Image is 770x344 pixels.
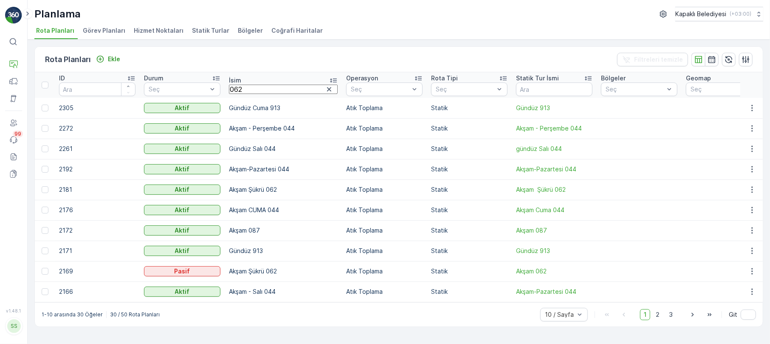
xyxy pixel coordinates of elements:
td: Atık Toplama [342,241,427,261]
td: Statik [427,261,512,281]
p: ID [59,74,65,82]
div: Toggle Row Selected [42,105,48,111]
span: 1 [640,309,650,320]
span: Görev Planları [83,26,125,35]
td: 2181 [55,179,140,200]
td: Atık Toplama [342,281,427,302]
td: Gündüz Salı 044 [225,139,342,159]
div: Toggle Row Selected [42,227,48,234]
input: Ara [229,85,338,94]
p: Operasyon [346,74,378,82]
td: Statik [427,118,512,139]
td: Atık Toplama [342,139,427,159]
div: Toggle Row Selected [42,268,48,275]
button: SS [5,315,22,337]
p: 30 / 50 Rota Planları [110,311,160,318]
p: Seç [436,85,494,94]
span: 2 [652,309,663,320]
td: Akşam Şükrü 062 [225,179,342,200]
button: Aktif [144,103,220,113]
a: Akşam - Perşembe 044 [516,124,592,133]
a: Gündüz 913 [516,104,592,112]
button: Aktif [144,225,220,236]
p: Ekle [108,55,120,63]
button: Aktif [144,205,220,215]
p: Durum [144,74,164,82]
span: v 1.48.1 [5,308,22,313]
span: Rota Planları [36,26,74,35]
span: Gündüz 913 [516,247,592,255]
td: 2172 [55,220,140,241]
td: Akşam Şükrü 062 [225,261,342,281]
p: İsim [229,76,241,85]
p: Seç [691,85,749,94]
span: Akşam Şükrü 062 [516,185,592,194]
td: Atık Toplama [342,200,427,220]
div: Toggle Row Selected [42,145,48,152]
div: Toggle Row Selected [42,207,48,213]
p: Statik Tur İsmi [516,74,559,82]
button: Aktif [144,144,220,154]
span: Statik Turlar [192,26,229,35]
td: Atık Toplama [342,159,427,179]
div: SS [7,319,21,333]
td: Atık Toplama [342,118,427,139]
td: Statik [427,98,512,118]
input: Ara [516,82,592,96]
a: Akşam-Pazartesi 044 [516,165,592,173]
p: Aktif [175,226,190,235]
input: Ara [59,82,135,96]
td: Statik [427,179,512,200]
p: Aktif [175,287,190,296]
td: Statik [427,159,512,179]
p: Seç [149,85,207,94]
span: Coğrafi Haritalar [271,26,323,35]
p: Rota Tipi [431,74,458,82]
p: Aktif [175,145,190,153]
span: Git [729,310,737,319]
td: 2169 [55,261,140,281]
button: Aktif [144,164,220,174]
td: Statik [427,139,512,159]
td: Statik [427,200,512,220]
td: Akşam-Pazartesi 044 [225,159,342,179]
td: Atık Toplama [342,98,427,118]
p: Aktif [175,247,190,255]
td: 2192 [55,159,140,179]
button: Aktif [144,185,220,195]
td: Atık Toplama [342,261,427,281]
a: Akşam 062 [516,267,592,276]
span: Hizmet Noktaları [134,26,183,35]
div: Toggle Row Selected [42,166,48,173]
td: Atık Toplama [342,179,427,200]
p: Kapaklı Belediyesi [675,10,726,18]
p: Planlama [34,7,81,21]
button: Aktif [144,287,220,297]
td: Gündüz 913 [225,241,342,261]
p: Aktif [175,104,190,112]
a: Akşam Cuma 044 [516,206,592,214]
td: 2261 [55,139,140,159]
td: Akşam - Perşembe 044 [225,118,342,139]
p: 1-10 arasında 30 Öğeler [42,311,103,318]
p: Seç [606,85,664,94]
p: 99 [14,131,21,137]
p: Aktif [175,165,190,173]
td: Statik [427,220,512,241]
div: Toggle Row Selected [42,247,48,254]
td: Akşam 087 [225,220,342,241]
p: Aktif [175,124,190,133]
span: Bölgeler [238,26,263,35]
div: Toggle Row Selected [42,288,48,295]
div: Toggle Row Selected [42,186,48,193]
p: Rota Planları [45,54,91,65]
span: Akşam-Pazartesi 044 [516,287,592,296]
p: Aktif [175,206,190,214]
a: gündüz Salı 044 [516,145,592,153]
td: Statik [427,281,512,302]
a: 99 [5,131,22,148]
td: Akşam - Salı 044 [225,281,342,302]
p: Aktif [175,185,190,194]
